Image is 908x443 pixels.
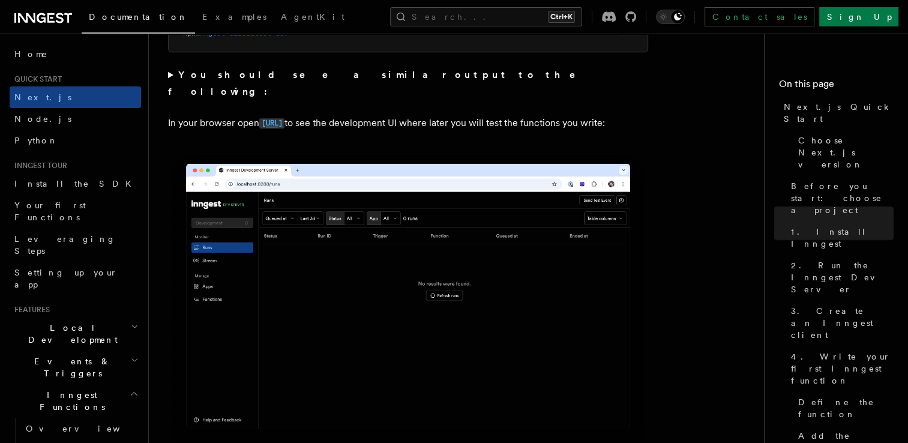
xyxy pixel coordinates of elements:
span: Local Development [10,322,131,346]
span: Examples [202,12,266,22]
span: Your first Functions [14,200,86,222]
a: Leveraging Steps [10,228,141,262]
span: Inngest tour [10,161,67,170]
span: Events & Triggers [10,355,131,379]
a: 1. Install Inngest [786,221,894,255]
span: 3. Create an Inngest client [791,305,894,341]
a: Before you start: choose a project [786,175,894,221]
a: Home [10,43,141,65]
p: In your browser open to see the development UI where later you will test the functions you write: [168,115,648,132]
a: Examples [195,4,274,32]
span: Node.js [14,114,71,124]
button: Search...Ctrl+K [390,7,582,26]
span: AgentKit [281,12,344,22]
a: Node.js [10,108,141,130]
a: Define the function [793,391,894,425]
button: Events & Triggers [10,351,141,384]
div: Domain Overview [46,71,107,79]
a: Overview [21,418,141,439]
span: Inngest Functions [10,389,130,413]
a: AgentKit [274,4,352,32]
span: Features [10,305,50,315]
img: tab_keywords_by_traffic_grey.svg [119,70,129,79]
button: Toggle dark mode [656,10,685,24]
a: Install the SDK [10,173,141,194]
a: [URL] [259,117,284,128]
span: Quick start [10,74,62,84]
a: Your first Functions [10,194,141,228]
span: Documentation [89,12,188,22]
span: Overview [26,424,149,433]
code: [URL] [259,118,284,128]
span: Home [14,48,48,60]
strong: You should see a similar output to the following: [168,69,592,97]
summary: You should see a similar output to the following: [168,67,648,100]
span: Leveraging Steps [14,234,116,256]
a: 3. Create an Inngest client [786,300,894,346]
a: Documentation [82,4,195,34]
span: Install the SDK [14,179,139,188]
span: Define the function [798,396,894,420]
kbd: Ctrl+K [548,11,575,23]
div: v 4.0.25 [34,19,59,29]
button: Local Development [10,317,141,351]
span: 2. Run the Inngest Dev Server [791,259,894,295]
div: Keywords by Traffic [133,71,202,79]
a: Next.js Quick Start [779,96,894,130]
div: Domain: [DOMAIN_NAME] [31,31,132,41]
span: Next.js [14,92,71,102]
img: logo_orange.svg [19,19,29,29]
a: Sign Up [819,7,898,26]
span: Next.js Quick Start [784,101,894,125]
a: Setting up your app [10,262,141,295]
a: Choose Next.js version [793,130,894,175]
button: Inngest Functions [10,384,141,418]
span: 4. Write your first Inngest function [791,351,894,387]
span: 1. Install Inngest [791,226,894,250]
img: website_grey.svg [19,31,29,41]
span: Setting up your app [14,268,118,289]
img: tab_domain_overview_orange.svg [32,70,42,79]
h4: On this page [779,77,894,96]
span: Choose Next.js version [798,134,894,170]
a: Python [10,130,141,151]
a: 4. Write your first Inngest function [786,346,894,391]
a: 2. Run the Inngest Dev Server [786,255,894,300]
span: Python [14,136,58,145]
a: Next.js [10,86,141,108]
span: Before you start: choose a project [791,180,894,216]
a: Contact sales [705,7,814,26]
